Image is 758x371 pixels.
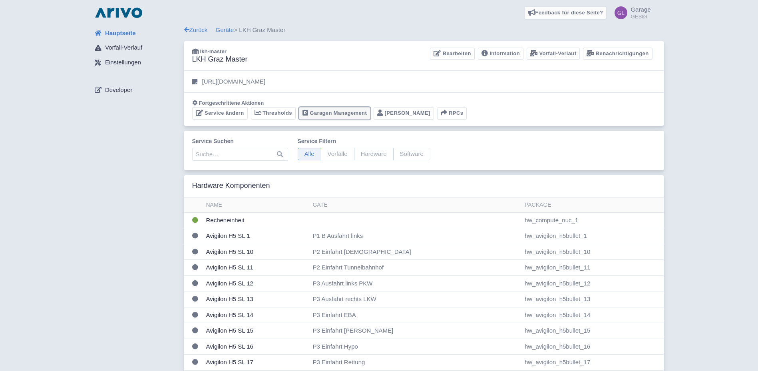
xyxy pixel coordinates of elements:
[200,48,227,54] span: lkh-master
[299,107,370,120] a: Garagen Management
[105,43,142,52] span: Vorfall-Verlauf
[521,212,664,228] td: hw_compute_nuc_1
[309,291,521,307] td: P3 Ausfahrt rechts LKW
[521,339,664,355] td: hw_avigilon_h5bullet_16
[203,275,310,291] td: Avigilon H5 SL 12
[298,148,321,160] span: Alle
[192,148,288,161] input: Suche…
[521,228,664,244] td: hw_avigilon_h5bullet_1
[203,307,310,323] td: Avigilon H5 SL 14
[309,275,521,291] td: P3 Ausfahrt links PKW
[521,307,664,323] td: hw_avigilon_h5bullet_14
[199,100,264,106] span: Fortgeschrittene Aktionen
[184,26,208,33] a: Zurück
[203,197,310,213] th: Name
[105,86,132,95] span: Developer
[88,26,184,41] a: Hauptseite
[184,26,664,35] div: > LKH Graz Master
[203,291,310,307] td: Avigilon H5 SL 13
[309,355,521,371] td: P3 Einfahrt Rettung
[521,355,664,371] td: hw_avigilon_h5bullet_17
[374,107,434,120] a: [PERSON_NAME]
[192,55,248,64] h3: LKH Graz Master
[309,197,521,213] th: Gate
[251,107,296,120] a: Thresholds
[105,29,136,38] span: Hauptseite
[203,260,310,276] td: Avigilon H5 SL 11
[631,14,651,19] small: GESIG
[203,228,310,244] td: Avigilon H5 SL 1
[321,148,354,160] span: Vorfälle
[437,107,467,120] button: RPCs
[354,148,394,160] span: Hardware
[203,323,310,339] td: Avigilon H5 SL 15
[105,58,141,67] span: Einstellungen
[309,339,521,355] td: P3 Einfahrt Hypo
[203,339,310,355] td: Avigilon H5 SL 16
[309,244,521,260] td: P2 Einfahrt [DEMOGRAPHIC_DATA]
[521,197,664,213] th: Package
[202,77,265,86] p: [URL][DOMAIN_NAME]
[527,48,580,60] a: Vorfall-Verlauf
[393,148,430,160] span: Software
[88,55,184,70] a: Einstellungen
[610,6,651,19] a: Garage GESIG
[93,6,144,19] img: logo
[524,6,607,19] a: Feedback für diese Seite?
[309,323,521,339] td: P3 Einfahrt [PERSON_NAME]
[583,48,652,60] a: Benachrichtigungen
[216,26,234,33] a: Geräte
[521,291,664,307] td: hw_avigilon_h5bullet_13
[192,182,270,190] h3: Hardware Komponenten
[478,48,523,60] a: Information
[203,355,310,371] td: Avigilon H5 SL 17
[192,107,248,120] a: Service ändern
[521,260,664,276] td: hw_avigilon_h5bullet_11
[309,260,521,276] td: P2 Einfahrt Tunnelbahnhof
[309,307,521,323] td: P3 Einfahrt EBA
[192,137,288,146] label: Service suchen
[203,244,310,260] td: Avigilon H5 SL 10
[203,212,310,228] td: Recheneinheit
[88,40,184,56] a: Vorfall-Verlauf
[631,6,651,13] span: Garage
[88,82,184,98] a: Developer
[309,228,521,244] td: P1 B Ausfahrt links
[430,48,474,60] a: Bearbeiten
[521,323,664,339] td: hw_avigilon_h5bullet_15
[298,137,430,146] label: Service filtern
[521,275,664,291] td: hw_avigilon_h5bullet_12
[521,244,664,260] td: hw_avigilon_h5bullet_10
